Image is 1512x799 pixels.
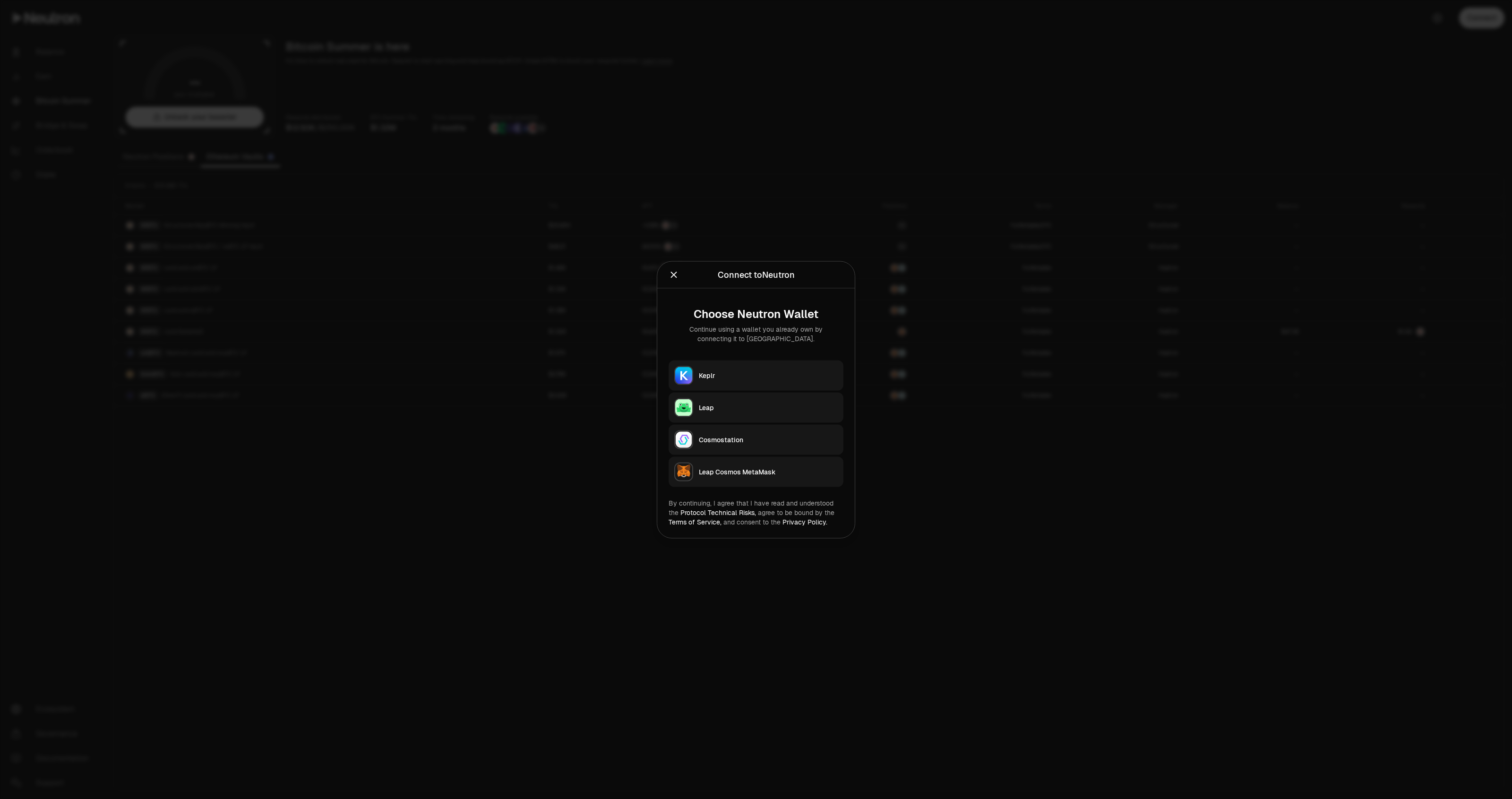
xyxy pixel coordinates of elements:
[699,467,838,476] div: Leap Cosmos MetaMask
[676,307,836,320] div: Choose Neutron Wallet
[782,517,827,526] a: Privacy Policy.
[699,403,838,412] div: Leap
[669,517,722,526] a: Terms of Service,
[669,456,843,487] button: Leap Cosmos MetaMaskLeap Cosmos MetaMask
[669,268,679,281] button: Close
[669,498,843,526] div: By continuing, I agree that I have read and understood the agree to be bound by the and consent t...
[676,324,836,343] div: Continue using a wallet you already own by connecting it to [GEOGRAPHIC_DATA].
[675,431,692,448] img: Cosmostation
[675,463,692,480] img: Leap Cosmos MetaMask
[680,508,756,516] a: Protocol Technical Risks,
[669,392,843,422] button: LeapLeap
[718,268,795,281] div: Connect to Neutron
[675,399,692,416] img: Leap
[669,424,843,455] button: CosmostationCosmostation
[675,367,692,384] img: Keplr
[699,435,838,444] div: Cosmostation
[669,360,843,390] button: KeplrKeplr
[699,370,838,380] div: Keplr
